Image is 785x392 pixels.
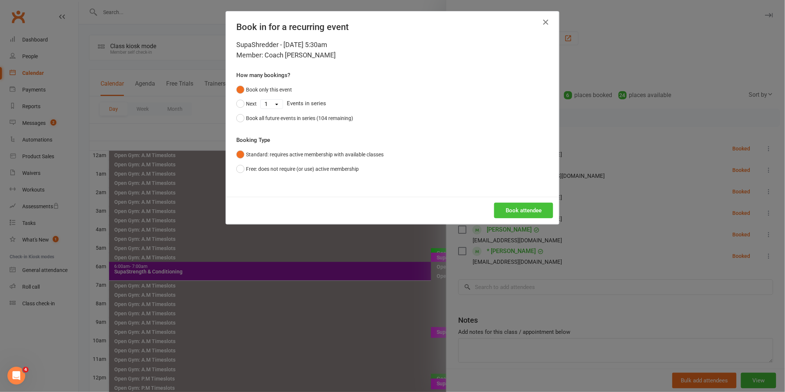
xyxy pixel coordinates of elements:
span: 4 [23,367,29,373]
button: Close [540,16,552,28]
button: Free: does not require (or use) active membership [236,162,359,176]
button: Book only this event [236,83,292,97]
button: Standard: requires active membership with available classes [236,147,384,162]
label: Booking Type [236,136,270,144]
div: Book all future events in series (104 remaining) [246,114,353,122]
div: Events in series [236,97,549,111]
button: Book all future events in series (104 remaining) [236,111,353,125]
label: How many bookings? [236,71,290,80]
div: SupaShredder - [DATE] 5:30am Member: Coach [PERSON_NAME] [236,40,549,60]
button: Book attendee [494,203,553,218]
iframe: Intercom live chat [7,367,25,385]
h4: Book in for a recurring event [236,22,549,32]
button: Next [236,97,257,111]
